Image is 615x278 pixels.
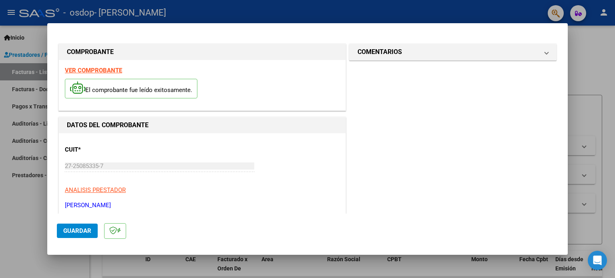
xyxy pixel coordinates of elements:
p: El comprobante fue leído exitosamente. [65,79,197,98]
strong: DATOS DEL COMPROBANTE [67,121,149,129]
p: CUIT [65,145,147,154]
button: Guardar [57,224,98,238]
mat-expansion-panel-header: COMENTARIOS [350,44,556,60]
p: [PERSON_NAME] [65,201,340,210]
strong: COMPROBANTE [67,48,114,56]
h1: COMENTARIOS [358,47,402,57]
span: ANALISIS PRESTADOR [65,186,126,194]
span: Guardar [63,227,91,234]
a: VER COMPROBANTE [65,67,122,74]
div: Open Intercom Messenger [588,251,607,270]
